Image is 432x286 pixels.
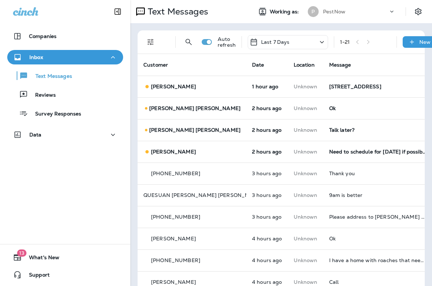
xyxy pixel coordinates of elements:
span: Date [252,62,264,68]
button: Companies [7,29,123,43]
p: This customer does not have a last location and the phone number they messaged is not assigned to... [294,127,318,133]
p: Reviews [28,92,56,99]
div: Please address to ANH & THAO NGUYEN new owners (send bill & service proposals) Thanks [329,214,426,220]
p: Inbox [29,54,43,60]
div: Talk later? [329,127,426,133]
button: Search Messages [181,35,196,49]
span: Working as: [270,9,301,15]
p: [PERSON_NAME] [151,279,196,285]
span: 13 [17,249,26,257]
p: This customer does not have a last location and the phone number they messaged is not assigned to... [294,84,318,89]
p: Sep 12, 2025 12:36 PM [252,105,282,111]
button: Data [7,127,123,142]
button: Reviews [7,87,123,102]
p: [PERSON_NAME] [151,149,196,155]
button: Collapse Sidebar [108,4,128,19]
p: This customer does not have a last location and the phone number they messaged is not assigned to... [294,105,318,111]
p: [PERSON_NAME] [PERSON_NAME] [149,105,240,111]
span: Support [22,272,50,281]
p: [PHONE_NUMBER] [151,257,200,263]
span: Location [294,62,315,68]
div: 1 - 21 [340,39,350,45]
p: [PHONE_NUMBER] [151,214,200,220]
p: Sep 12, 2025 01:49 PM [252,84,282,89]
span: Customer [143,62,168,68]
p: [PHONE_NUMBER] [151,171,200,176]
p: This customer does not have a last location and the phone number they messaged is not assigned to... [294,236,318,241]
p: Text Messages [145,6,208,17]
button: Settings [412,5,425,18]
span: What's New [22,255,59,263]
p: Sep 12, 2025 10:51 AM [252,236,282,241]
button: Support [7,268,123,282]
p: Sep 12, 2025 11:02 AM [252,214,282,220]
div: 7354 Pebble Lake Dr. MECHANICSVILLE VA.23111 [329,84,426,89]
p: QUESUAN [PERSON_NAME] [PERSON_NAME] [143,192,263,198]
button: Text Messages [7,68,123,83]
p: Sep 12, 2025 10:50 AM [252,257,282,263]
div: 9am is better [329,192,426,198]
p: This customer does not have a last location and the phone number they messaged is not assigned to... [294,279,318,285]
div: Ok [329,236,426,241]
p: Sep 12, 2025 11:20 AM [252,171,282,176]
p: PestNow [323,9,345,14]
button: 13What's New [7,250,123,265]
p: [PERSON_NAME] [151,84,196,89]
button: Inbox [7,50,123,64]
p: Text Messages [28,73,72,80]
p: New [419,39,431,45]
p: This customer does not have a last location and the phone number they messaged is not assigned to... [294,214,318,220]
p: Sep 12, 2025 10:47 AM [252,279,282,285]
p: Data [29,132,42,138]
p: Auto refresh [218,36,236,48]
p: This customer does not have a last location and the phone number they messaged is not assigned to... [294,171,318,176]
p: [PERSON_NAME] [PERSON_NAME] [149,127,240,133]
div: I have a home with roaches that needs a survey need apt to be set [329,257,426,263]
p: Sep 12, 2025 12:18 PM [252,149,282,155]
p: This customer does not have a last location and the phone number they messaged is not assigned to... [294,149,318,155]
button: Filters [143,35,158,49]
div: Need to schedule for 25 September if possible for wasp service and perimeter spray for termites a... [329,149,426,155]
p: [PERSON_NAME] [151,236,196,241]
p: Last 7 Days [261,39,290,45]
div: Call [329,279,426,285]
p: This customer does not have a last location and the phone number they messaged is not assigned to... [294,257,318,263]
p: This customer does not have a last location and the phone number they messaged is not assigned to... [294,192,318,198]
button: Survey Responses [7,106,123,121]
div: Thank you [329,171,426,176]
p: Survey Responses [28,111,81,118]
span: Message [329,62,351,68]
div: P [308,6,319,17]
p: Sep 12, 2025 11:13 AM [252,192,282,198]
p: Sep 12, 2025 12:24 PM [252,127,282,133]
div: Ok [329,105,426,111]
p: Companies [29,33,56,39]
